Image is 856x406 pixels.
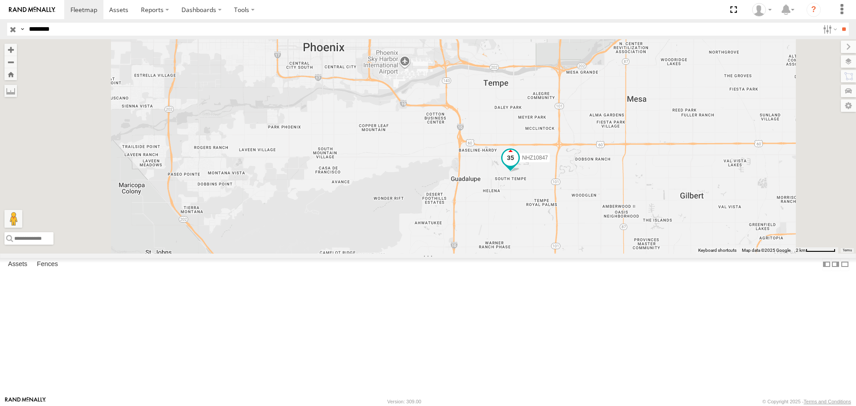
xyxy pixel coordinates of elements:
button: Zoom out [4,56,17,68]
label: Measure [4,85,17,97]
label: Dock Summary Table to the Right [831,258,840,271]
a: Visit our Website [5,397,46,406]
span: 2 km [796,248,806,253]
i: ? [807,3,821,17]
label: Search Query [19,23,26,36]
button: Map Scale: 2 km per 63 pixels [793,247,838,254]
button: Keyboard shortcuts [698,247,737,254]
button: Drag Pegman onto the map to open Street View [4,210,22,228]
label: Fences [33,258,62,271]
label: Assets [4,258,32,271]
button: Zoom Home [4,68,17,80]
label: Search Filter Options [819,23,839,36]
span: Map data ©2025 Google [742,248,790,253]
button: Zoom in [4,44,17,56]
img: rand-logo.svg [9,7,55,13]
span: NHZ10847 [522,155,548,161]
label: Hide Summary Table [840,258,849,271]
a: Terms (opens in new tab) [843,248,852,252]
div: © Copyright 2025 - [762,399,851,404]
label: Map Settings [841,99,856,112]
label: Dock Summary Table to the Left [822,258,831,271]
a: Terms and Conditions [804,399,851,404]
div: Version: 309.00 [387,399,421,404]
div: Zulema McIntosch [749,3,775,16]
